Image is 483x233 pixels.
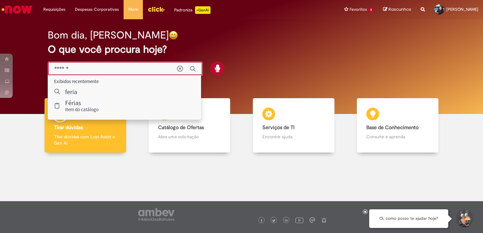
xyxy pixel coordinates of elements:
p: +GenAi [195,6,211,14]
img: click_logo_yellow_360x200.png [148,4,165,14]
img: logo_footer_ambev_rotulo_gray.png [138,208,174,221]
a: Catálogo de Ofertas Abra uma solicitação [138,98,242,153]
div: Padroniza [174,6,211,14]
b: Catálogo de Ofertas [158,124,204,131]
span: Rascunhos [388,6,411,12]
span: Requisições [43,6,65,13]
img: logo_footer_twitter.png [272,219,275,222]
span: More [128,6,138,13]
span: 3 [368,7,374,13]
span: Favoritos [350,6,367,13]
img: logo_footer_workplace.png [309,217,315,223]
p: Encontre ajuda [262,134,325,140]
a: Serviços de TI Encontre ajuda [241,98,346,153]
b: Base de Conhecimento [366,124,419,131]
img: happy-face.png [169,31,178,40]
b: Tirar dúvidas [54,124,83,131]
a: Rascunhos [383,7,411,13]
b: Serviços de TI [262,124,295,131]
img: logo_footer_youtube.png [295,216,303,224]
img: logo_footer_facebook.png [260,219,263,222]
a: Tirar dúvidas Tirar dúvidas com Lupi Assist e Gen Ai [33,98,138,153]
div: Oi, como posso te ajudar hoje? [369,209,448,228]
img: ServiceNow [1,3,33,16]
button: Iniciar Conversa de Suporte [455,209,474,228]
img: logo_footer_naosei.png [321,217,327,223]
span: [PERSON_NAME] [446,7,478,12]
p: Abra uma solicitação [158,134,221,140]
span: Despesas Corporativas [75,6,119,13]
p: Tirar dúvidas com Lupi Assist e Gen Ai [54,134,117,146]
h2: Bom dia, [PERSON_NAME] [48,30,169,41]
h2: O que você procura hoje? [48,44,435,55]
img: logo_footer_linkedin.png [285,219,288,223]
p: Consulte e aprenda [366,134,429,140]
a: Base de Conhecimento Consulte e aprenda [346,98,450,153]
